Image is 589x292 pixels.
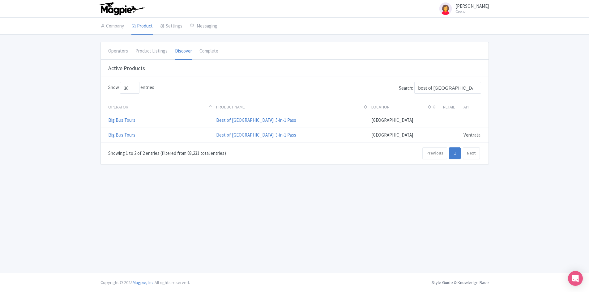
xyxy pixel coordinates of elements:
[175,43,192,60] a: Discover
[432,280,489,285] a: Style Guide & Knowledge Base
[190,18,217,35] a: Messaging
[199,43,218,60] a: Complete
[460,128,489,142] td: Ventrata
[100,18,124,35] a: Company
[438,1,453,16] img: avatar_key_member-9c1dde93af8b07d7383eb8b5fb890c87.png
[108,43,128,60] a: Operators
[455,10,489,14] small: Ceetiz
[97,2,145,15] img: logo-ab69f6fb50320c5b225c76a69d11143b.png
[455,3,489,9] span: [PERSON_NAME]
[216,117,296,123] a: Best of [GEOGRAPHIC_DATA]: 5-in-1 Pass
[414,82,481,94] input: Search:
[108,117,135,123] a: Big Bus Tours
[108,65,145,72] h3: Active Products
[216,132,296,138] a: Best of [GEOGRAPHIC_DATA]: 3-in-1 Pass
[97,279,194,286] div: Copyright © 2025 All rights reserved.
[212,101,368,113] th: Product name: activate to sort column ascending
[429,101,436,113] th: : activate to sort column ascending
[439,101,459,113] th: Retail
[120,82,139,94] select: Showentries
[108,147,226,159] div: Showing 1 to 2 of 2 entries (filtered from 83,231 total entries)
[449,147,461,159] a: 1
[568,271,583,286] div: Open Intercom Messenger
[133,280,155,285] span: Magpie, Inc.
[368,128,432,142] td: [GEOGRAPHIC_DATA]
[368,113,432,128] td: [GEOGRAPHIC_DATA]
[160,18,182,35] a: Settings
[460,101,489,113] th: API
[108,132,135,138] a: Big Bus Tours
[135,43,168,60] a: Product Listings
[101,101,213,113] th: Operator: activate to sort column descending
[131,18,153,35] a: Product
[434,1,489,16] a: [PERSON_NAME] Ceetiz
[108,82,154,94] label: Show entries
[368,101,432,113] th: Location: activate to sort column ascending
[399,82,481,94] label: Search:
